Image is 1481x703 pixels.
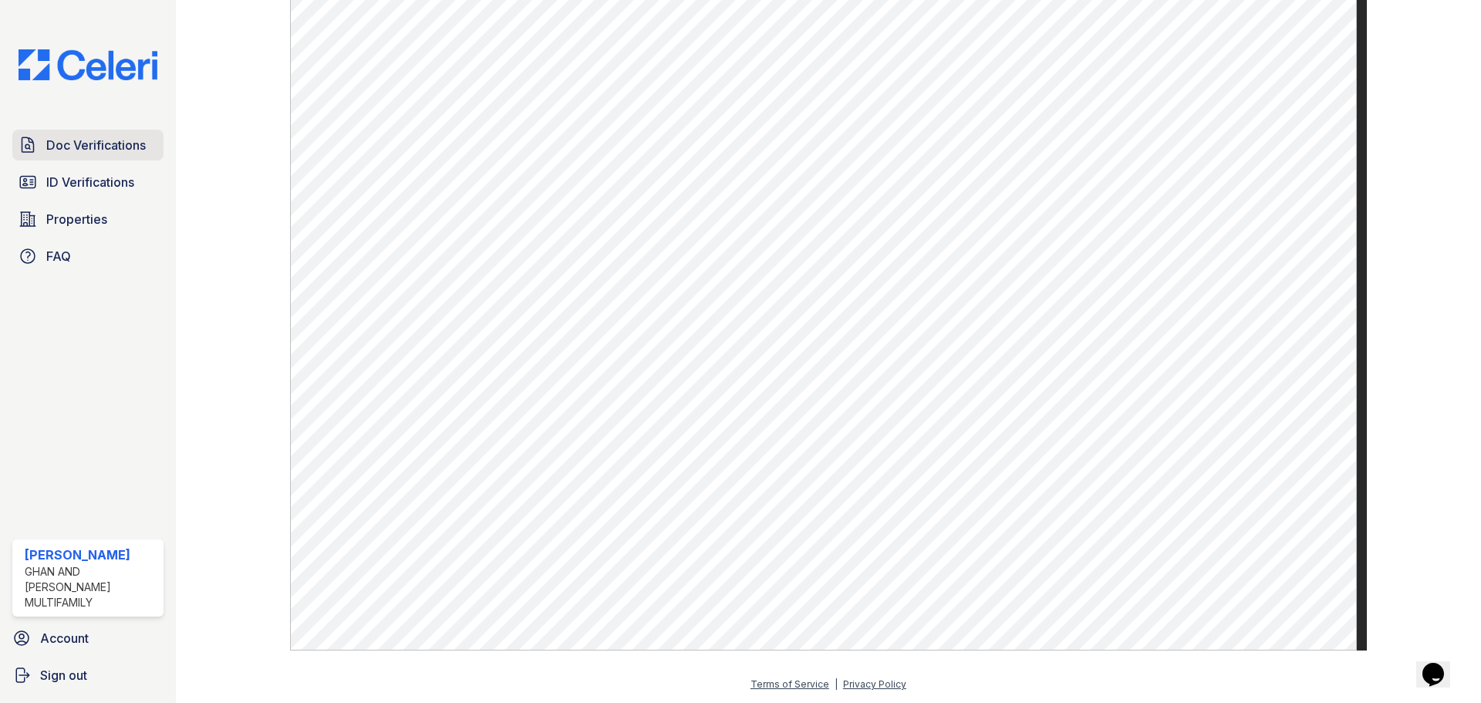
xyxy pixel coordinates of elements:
span: Account [40,629,89,647]
div: | [835,678,838,690]
div: Ghan and [PERSON_NAME] Multifamily [25,564,157,610]
a: Account [6,623,170,654]
a: ID Verifications [12,167,164,198]
a: Sign out [6,660,170,691]
div: [PERSON_NAME] [25,546,157,564]
img: CE_Logo_Blue-a8612792a0a2168367f1c8372b55b34899dd931a85d93a1a3d3e32e68fde9ad4.png [6,49,170,80]
iframe: chat widget [1416,641,1466,688]
a: FAQ [12,241,164,272]
a: Privacy Policy [843,678,906,690]
span: ID Verifications [46,173,134,191]
span: Doc Verifications [46,136,146,154]
span: Properties [46,210,107,228]
a: Doc Verifications [12,130,164,161]
span: Sign out [40,666,87,684]
a: Terms of Service [751,678,829,690]
a: Properties [12,204,164,235]
span: FAQ [46,247,71,265]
